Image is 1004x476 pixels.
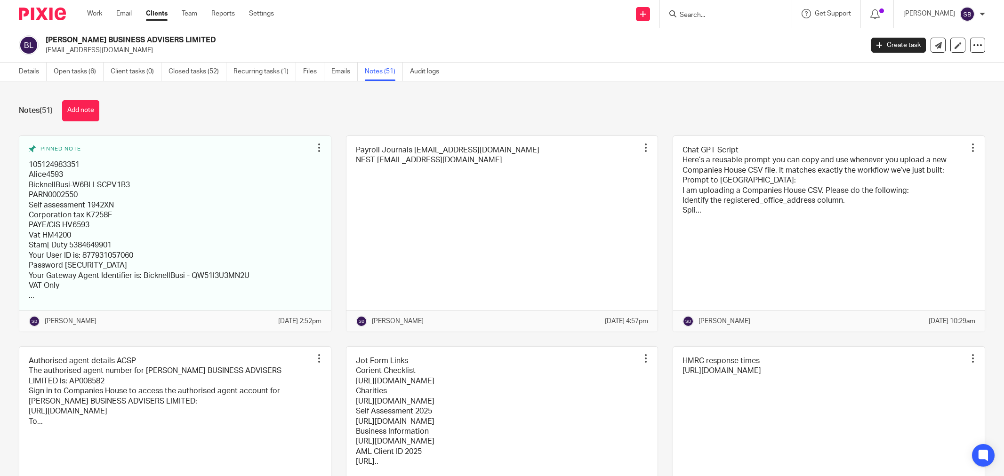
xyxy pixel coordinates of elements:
a: Audit logs [410,63,446,81]
a: Client tasks (0) [111,63,161,81]
a: Work [87,9,102,18]
a: Notes (51) [365,63,403,81]
span: Get Support [815,10,851,17]
p: [PERSON_NAME] [699,317,750,326]
img: svg%3E [356,316,367,327]
a: Details [19,63,47,81]
p: [DATE] 10:29am [929,317,975,326]
a: Clients [146,9,168,18]
img: svg%3E [683,316,694,327]
a: Files [303,63,324,81]
img: svg%3E [29,316,40,327]
p: [EMAIL_ADDRESS][DOMAIN_NAME] [46,46,857,55]
a: Closed tasks (52) [169,63,226,81]
img: Pixie [19,8,66,20]
div: Pinned note [29,145,312,153]
p: [DATE] 2:52pm [278,317,321,326]
input: Search [679,11,763,20]
p: [PERSON_NAME] [45,317,96,326]
a: Email [116,9,132,18]
a: Create task [871,38,926,53]
a: Recurring tasks (1) [233,63,296,81]
a: Emails [331,63,358,81]
img: svg%3E [19,35,39,55]
button: Add note [62,100,99,121]
img: svg%3E [960,7,975,22]
a: Open tasks (6) [54,63,104,81]
h1: Notes [19,106,53,116]
p: [DATE] 4:57pm [605,317,648,326]
a: Settings [249,9,274,18]
p: [PERSON_NAME] [903,9,955,18]
a: Reports [211,9,235,18]
h2: [PERSON_NAME] BUSINESS ADVISERS LIMITED [46,35,695,45]
span: (51) [40,107,53,114]
a: Team [182,9,197,18]
p: [PERSON_NAME] [372,317,424,326]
